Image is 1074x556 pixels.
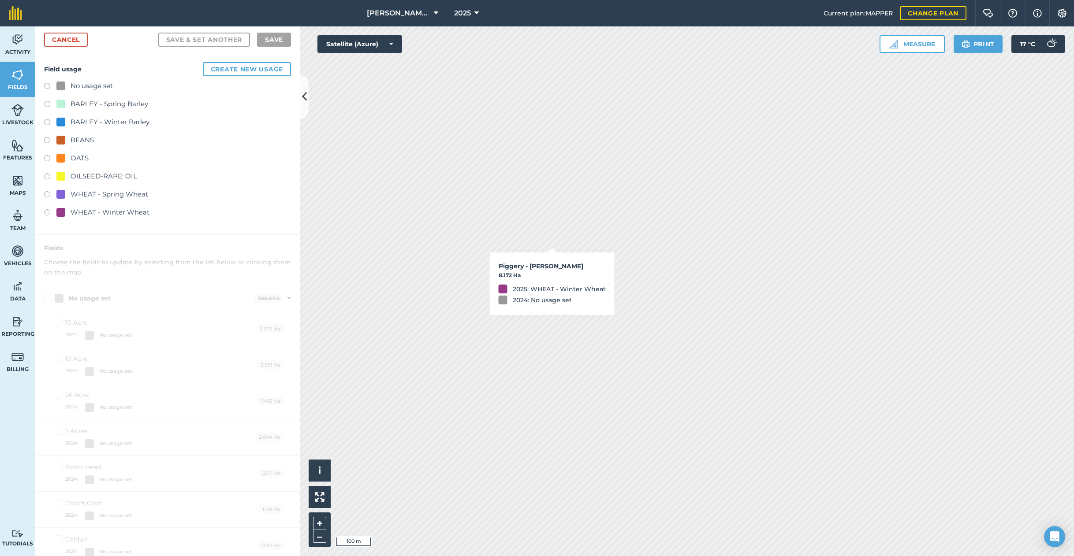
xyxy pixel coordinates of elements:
img: svg+xml;base64,PD94bWwgdmVyc2lvbj0iMS4wIiBlbmNvZGluZz0idXRmLTgiPz4KPCEtLSBHZW5lcmF0b3I6IEFkb2JlIE... [11,33,24,46]
span: Current plan : MAPPER [824,8,893,18]
div: WHEAT - Winter Wheat [71,207,149,218]
span: 17 ° C [1020,35,1035,53]
button: – [313,530,326,543]
img: Four arrows, one pointing top left, one top right, one bottom right and the last bottom left [315,492,324,502]
img: svg+xml;base64,PHN2ZyB4bWxucz0iaHR0cDovL3d3dy53My5vcmcvMjAwMC9zdmciIHdpZHRoPSIxOSIgaGVpZ2h0PSIyNC... [962,39,970,49]
span: i [318,465,321,476]
div: No usage set [71,81,113,91]
div: 2025: WHEAT - Winter Wheat [513,284,606,293]
div: BARLEY - Winter Barley [71,117,149,127]
img: svg+xml;base64,PHN2ZyB4bWxucz0iaHR0cDovL3d3dy53My5vcmcvMjAwMC9zdmciIHdpZHRoPSI1NiIgaGVpZ2h0PSI2MC... [11,139,24,152]
img: svg+xml;base64,PD94bWwgdmVyc2lvbj0iMS4wIiBlbmNvZGluZz0idXRmLTgiPz4KPCEtLSBHZW5lcmF0b3I6IEFkb2JlIE... [11,209,24,222]
img: svg+xml;base64,PHN2ZyB4bWxucz0iaHR0cDovL3d3dy53My5vcmcvMjAwMC9zdmciIHdpZHRoPSI1NiIgaGVpZ2h0PSI2MC... [11,174,24,187]
div: BARLEY - Spring Barley [71,99,148,109]
button: Measure [880,35,945,53]
div: 2024: No usage set [513,295,572,305]
button: Create new usage [203,62,291,76]
img: svg+xml;base64,PD94bWwgdmVyc2lvbj0iMS4wIiBlbmNvZGluZz0idXRmLTgiPz4KPCEtLSBHZW5lcmF0b3I6IEFkb2JlIE... [11,350,24,363]
img: svg+xml;base64,PD94bWwgdmVyc2lvbj0iMS4wIiBlbmNvZGluZz0idXRmLTgiPz4KPCEtLSBHZW5lcmF0b3I6IEFkb2JlIE... [1042,35,1060,53]
strong: 8.172 Ha [499,272,521,278]
img: Ruler icon [889,40,898,48]
img: svg+xml;base64,PD94bWwgdmVyc2lvbj0iMS4wIiBlbmNvZGluZz0idXRmLTgiPz4KPCEtLSBHZW5lcmF0b3I6IEFkb2JlIE... [11,315,24,328]
h3: Piggery - [PERSON_NAME] [499,261,606,271]
button: i [309,460,331,482]
button: + [313,517,326,530]
div: Open Intercom Messenger [1044,526,1065,547]
div: OATS [71,153,89,163]
img: fieldmargin Logo [9,6,22,20]
img: svg+xml;base64,PHN2ZyB4bWxucz0iaHR0cDovL3d3dy53My5vcmcvMjAwMC9zdmciIHdpZHRoPSIxNyIgaGVpZ2h0PSIxNy... [1033,8,1042,19]
img: svg+xml;base64,PHN2ZyB4bWxucz0iaHR0cDovL3d3dy53My5vcmcvMjAwMC9zdmciIHdpZHRoPSI1NiIgaGVpZ2h0PSI2MC... [11,68,24,82]
button: 17 °C [1011,35,1065,53]
img: svg+xml;base64,PD94bWwgdmVyc2lvbj0iMS4wIiBlbmNvZGluZz0idXRmLTgiPz4KPCEtLSBHZW5lcmF0b3I6IEFkb2JlIE... [11,245,24,258]
button: Save & set another [158,33,250,47]
button: Print [954,35,1003,53]
button: Satellite (Azure) [317,35,402,53]
img: A question mark icon [1007,9,1018,18]
img: svg+xml;base64,PD94bWwgdmVyc2lvbj0iMS4wIiBlbmNvZGluZz0idXRmLTgiPz4KPCEtLSBHZW5lcmF0b3I6IEFkb2JlIE... [11,104,24,117]
div: BEANS [71,135,94,145]
span: [PERSON_NAME] C [367,8,430,19]
button: Save [257,33,291,47]
img: svg+xml;base64,PD94bWwgdmVyc2lvbj0iMS4wIiBlbmNvZGluZz0idXRmLTgiPz4KPCEtLSBHZW5lcmF0b3I6IEFkb2JlIE... [11,280,24,293]
img: svg+xml;base64,PD94bWwgdmVyc2lvbj0iMS4wIiBlbmNvZGluZz0idXRmLTgiPz4KPCEtLSBHZW5lcmF0b3I6IEFkb2JlIE... [11,530,24,538]
div: OILSEED-RAPE: OIL [71,171,137,182]
span: 2025 [454,8,471,19]
img: A cog icon [1057,9,1067,18]
h4: Field usage [44,62,291,76]
a: Change plan [900,6,966,20]
img: Two speech bubbles overlapping with the left bubble in the forefront [983,9,993,18]
a: Cancel [44,33,88,47]
div: WHEAT - Spring Wheat [71,189,148,200]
